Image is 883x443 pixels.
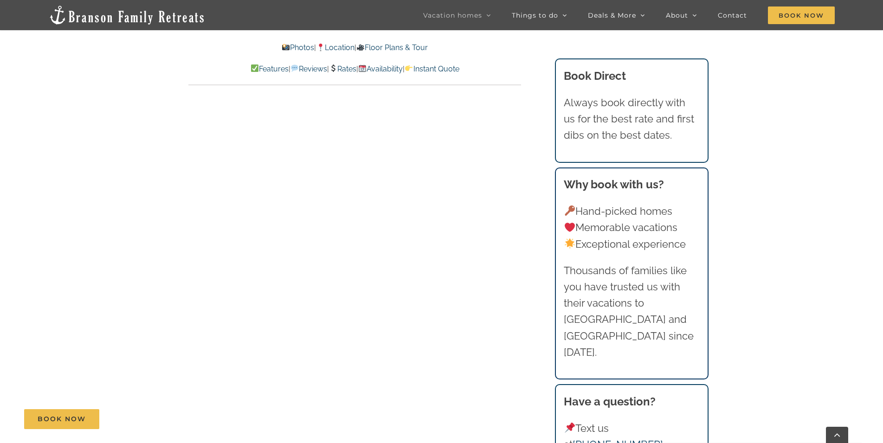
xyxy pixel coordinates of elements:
span: Vacation homes [423,12,482,19]
img: Branson Family Retreats Logo [48,5,206,26]
span: Contact [718,12,747,19]
span: Deals & More [588,12,636,19]
strong: Have a question? [564,395,656,408]
a: Rates [329,64,356,73]
a: Features [250,64,288,73]
a: Reviews [290,64,327,73]
a: Instant Quote [405,64,459,73]
h3: Why book with us? [564,176,699,193]
b: Book Direct [564,69,626,83]
span: Book Now [768,6,835,24]
a: Book Now [24,409,99,429]
a: Availability [358,64,403,73]
span: Book Now [38,415,86,423]
span: Things to do [512,12,558,19]
img: 🌟 [565,238,575,249]
p: Always book directly with us for the best rate and first dibs on the best dates. [564,95,699,144]
p: Thousands of families like you have trusted us with their vacations to [GEOGRAPHIC_DATA] and [GEO... [564,263,699,360]
img: 🔑 [565,205,575,216]
span: About [666,12,688,19]
p: Hand-picked homes Memorable vacations Exceptional experience [564,203,699,252]
img: ❤️ [565,222,575,232]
